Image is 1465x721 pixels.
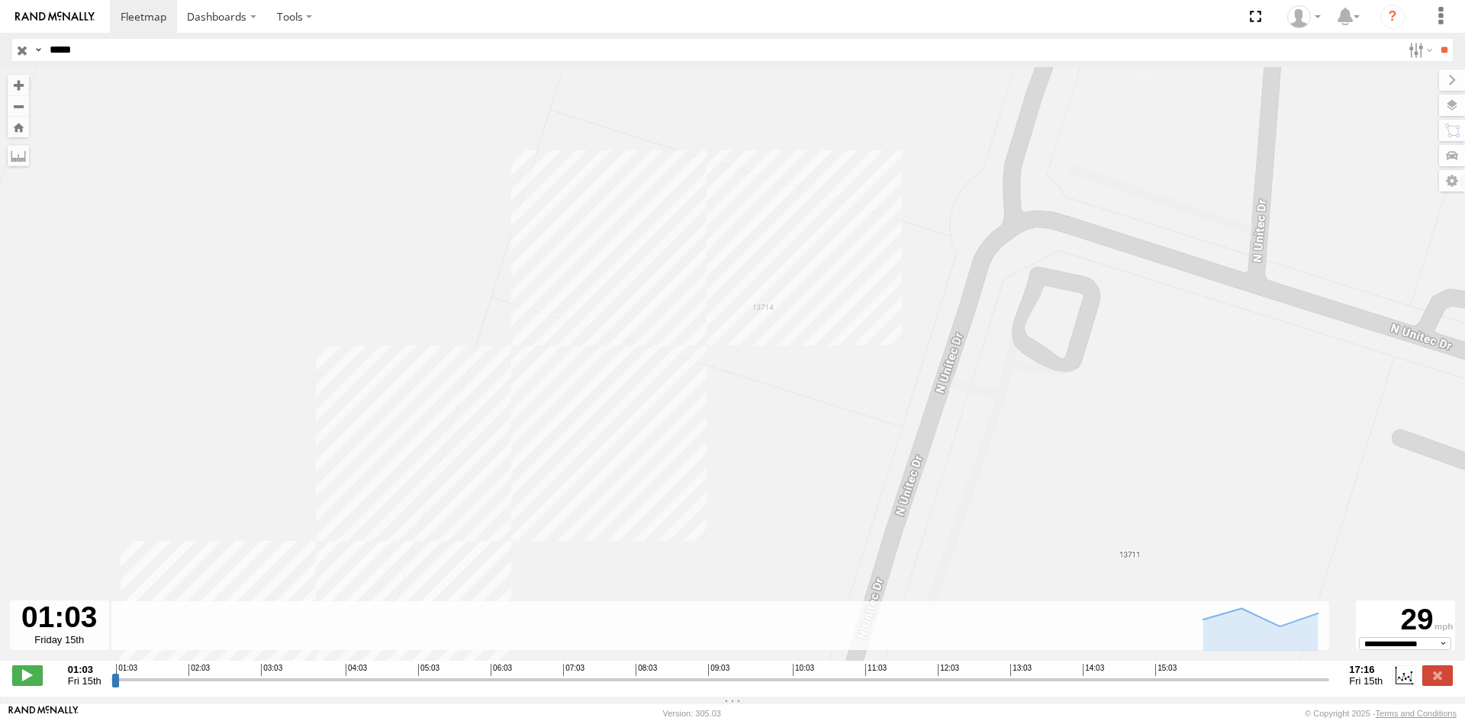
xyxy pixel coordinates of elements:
[8,95,29,117] button: Zoom out
[1010,664,1032,676] span: 13:03
[1349,664,1383,675] strong: 17:16
[793,664,814,676] span: 10:03
[8,75,29,95] button: Zoom in
[15,11,95,22] img: rand-logo.svg
[1282,5,1326,28] div: Miguel Cantu
[1349,675,1383,687] span: Fri 15th Aug 2025
[8,145,29,166] label: Measure
[708,664,729,676] span: 09:03
[1155,664,1177,676] span: 15:03
[1083,664,1104,676] span: 14:03
[346,664,367,676] span: 04:03
[563,664,584,676] span: 07:03
[1305,709,1457,718] div: © Copyright 2025 -
[68,664,101,675] strong: 01:03
[68,675,101,687] span: Fri 15th Aug 2025
[938,664,959,676] span: 12:03
[188,664,210,676] span: 02:03
[261,664,282,676] span: 03:03
[32,39,44,61] label: Search Query
[865,664,887,676] span: 11:03
[491,664,512,676] span: 06:03
[12,665,43,685] label: Play/Stop
[1380,5,1405,29] i: ?
[1376,709,1457,718] a: Terms and Conditions
[1402,39,1435,61] label: Search Filter Options
[1422,665,1453,685] label: Close
[8,117,29,137] button: Zoom Home
[8,706,79,721] a: Visit our Website
[116,664,137,676] span: 01:03
[418,664,439,676] span: 05:03
[1439,170,1465,192] label: Map Settings
[1358,603,1453,637] div: 29
[636,664,657,676] span: 08:03
[663,709,721,718] div: Version: 305.03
